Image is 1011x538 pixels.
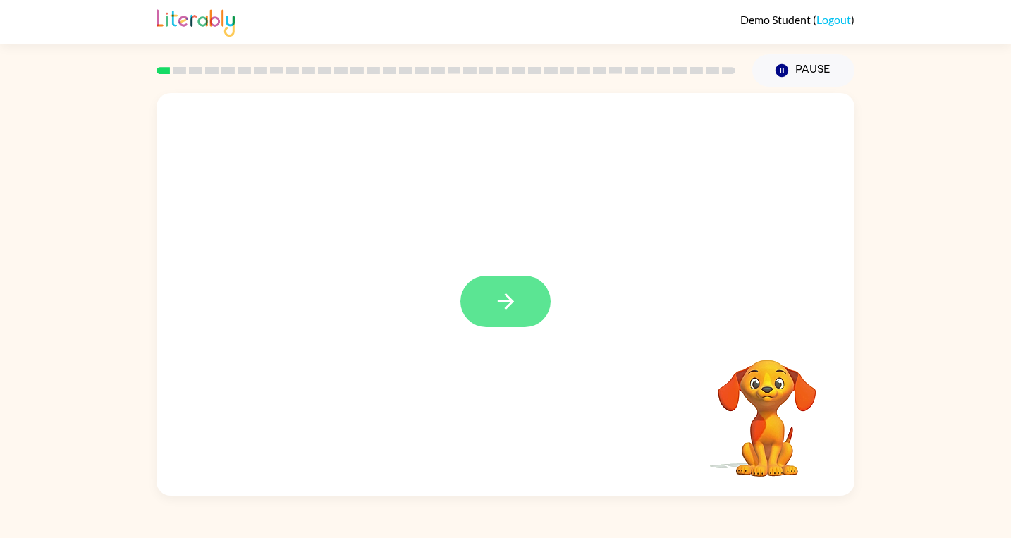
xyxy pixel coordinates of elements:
div: ( ) [740,13,854,26]
button: Pause [752,54,854,87]
video: Your browser must support playing .mp4 files to use Literably. Please try using another browser. [697,338,838,479]
img: Literably [157,6,235,37]
a: Logout [816,13,851,26]
span: Demo Student [740,13,813,26]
